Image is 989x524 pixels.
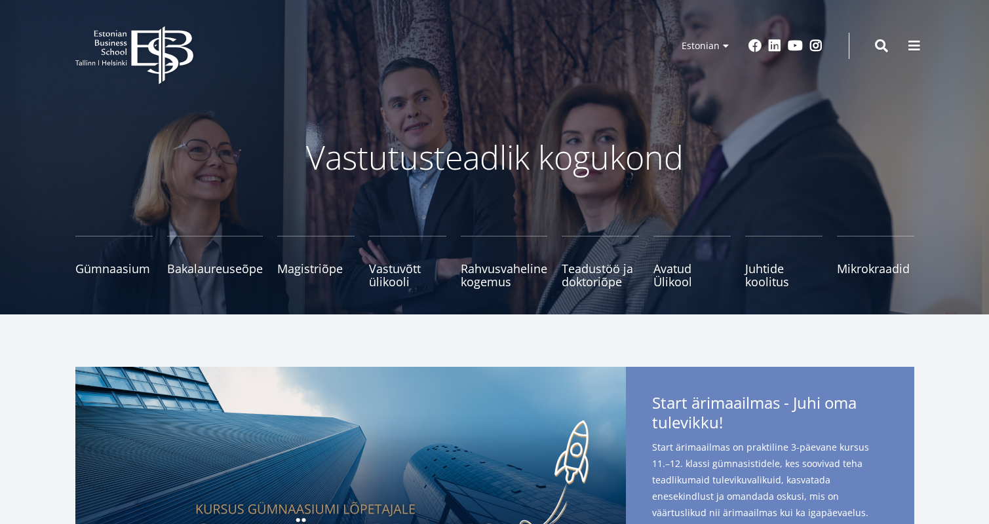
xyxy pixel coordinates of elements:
a: Instagram [809,39,823,52]
a: Gümnaasium [75,236,153,288]
a: Avatud Ülikool [653,236,731,288]
span: Start ärimaailmas - Juhi oma [652,393,888,436]
span: tulevikku! [652,413,723,432]
a: Bakalaureuseõpe [167,236,263,288]
span: Rahvusvaheline kogemus [461,262,547,288]
span: Magistriõpe [277,262,355,275]
a: Linkedin [768,39,781,52]
span: Start ärimaailmas on praktiline 3-päevane kursus 11.–12. klassi gümnasistidele, kes soovivad teha... [652,439,888,521]
a: Magistriõpe [277,236,355,288]
span: Vastuvõtt ülikooli [369,262,446,288]
a: Facebook [748,39,762,52]
a: Mikrokraadid [837,236,914,288]
a: Rahvusvaheline kogemus [461,236,547,288]
a: Teadustöö ja doktoriõpe [562,236,639,288]
a: Vastuvõtt ülikooli [369,236,446,288]
p: Vastutusteadlik kogukond [147,138,842,177]
span: Juhtide koolitus [745,262,823,288]
span: Mikrokraadid [837,262,914,275]
a: Youtube [788,39,803,52]
span: Bakalaureuseõpe [167,262,263,275]
a: Juhtide koolitus [745,236,823,288]
span: Teadustöö ja doktoriõpe [562,262,639,288]
span: Gümnaasium [75,262,153,275]
span: Avatud Ülikool [653,262,731,288]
